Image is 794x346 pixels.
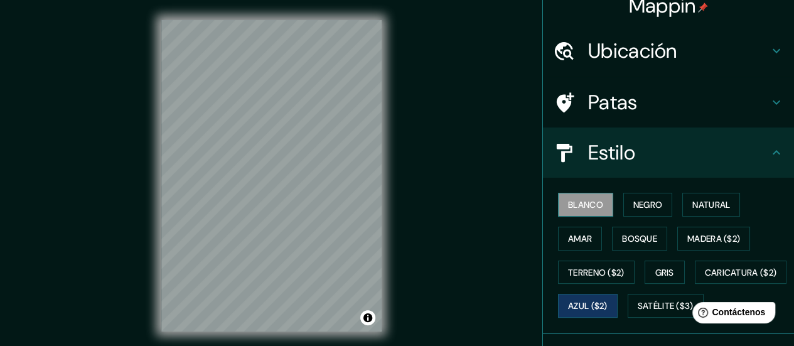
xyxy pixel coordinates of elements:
[543,77,794,127] div: Patas
[682,193,740,217] button: Natural
[622,233,657,244] font: Bosque
[568,301,608,312] font: Azul ($2)
[677,227,750,251] button: Madera ($2)
[543,26,794,76] div: Ubicación
[623,193,673,217] button: Negro
[588,89,638,116] font: Patas
[705,267,777,278] font: Caricatura ($2)
[543,127,794,178] div: Estilo
[558,294,618,318] button: Azul ($2)
[698,3,708,13] img: pin-icon.png
[638,301,694,312] font: Satélite ($3)
[588,38,677,64] font: Ubicación
[568,267,625,278] font: Terreno ($2)
[161,20,382,332] canvas: Mapa
[558,227,602,251] button: Amar
[655,267,674,278] font: Gris
[568,233,592,244] font: Amar
[695,261,787,284] button: Caricatura ($2)
[645,261,685,284] button: Gris
[628,294,704,318] button: Satélite ($3)
[633,199,663,210] font: Negro
[687,233,740,244] font: Madera ($2)
[568,199,603,210] font: Blanco
[558,193,613,217] button: Blanco
[588,139,635,166] font: Estilo
[558,261,635,284] button: Terreno ($2)
[682,297,780,332] iframe: Lanzador de widgets de ayuda
[692,199,730,210] font: Natural
[360,310,375,325] button: Activar o desactivar atribución
[612,227,667,251] button: Bosque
